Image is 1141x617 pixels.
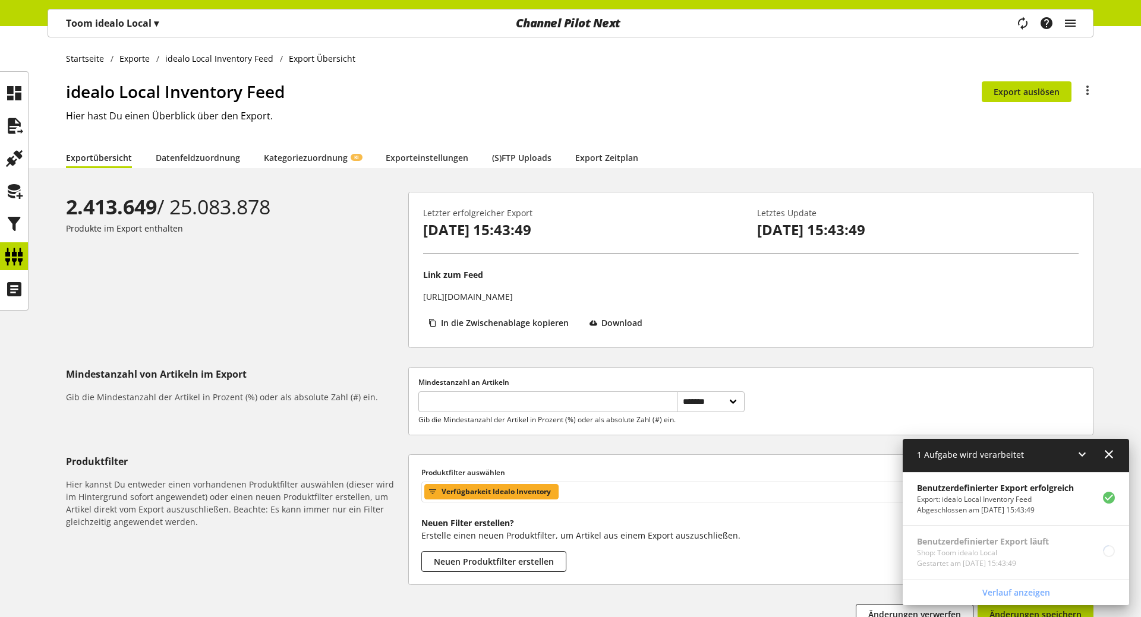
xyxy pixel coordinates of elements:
a: Exporteinstellungen [386,147,468,169]
p: [DATE] 15:43:49 [757,219,1079,241]
label: Produktfilter auswählen [421,467,1080,478]
span: Export auslösen [994,86,1060,98]
p: Produkte im Export enthalten [66,222,404,235]
p: Abgeschlossen am 25. Aug. 2025, 15:43:49 [917,505,1074,515]
span: Download [601,317,642,329]
p: [DATE] 15:43:49 [423,219,745,241]
p: Letzter erfolgreicher Export [423,207,745,219]
a: KategoriezuordnungKI [264,147,362,169]
a: Benutzerdefinierter Export erfolgreichExport: idealo Local Inventory FeedAbgeschlossen am [DATE] ... [903,472,1129,525]
a: Export Zeitplan [575,147,638,169]
p: Letztes Update [757,207,1079,219]
h5: Mindestanzahl von Artikeln im Export [66,367,404,381]
div: / 25.083.878 [66,192,404,222]
b: 2.413.649 [66,193,157,220]
a: Exportübersicht [66,147,132,169]
a: (S)FTP Uploads [492,147,551,169]
a: Exporte [114,52,156,65]
button: Export auslösen [982,81,1071,102]
h6: Hier kannst Du entweder einen vorhandenen Produktfilter auswählen (dieser wird im Hintergrund sof... [66,478,404,528]
label: Mindestanzahl an Artikeln [418,377,745,388]
span: ▾ [154,17,159,30]
span: Verlauf anzeigen [982,586,1050,599]
a: Datenfeldzuordnung [156,147,240,169]
a: Startseite [66,52,111,65]
h6: Gib die Mindestanzahl der Artikel in Prozent (%) oder als absolute Zahl (#) ein. [66,391,404,403]
p: Toom idealo Local [66,16,159,30]
span: Neuen Produktfilter erstellen [434,555,554,568]
span: KI [354,154,359,161]
p: Export: idealo Local Inventory Feed [917,494,1074,505]
p: Erstelle einen neuen Produktfilter, um Artikel aus einem Export auszuschließen. [421,529,1080,542]
button: In die Zwischenablage kopieren [423,312,579,333]
p: Benutzerdefinierter Export erfolgreich [917,482,1074,494]
span: Verfügbarkeit Idealo Inventory [442,485,551,499]
h1: idealo Local Inventory Feed [66,79,982,104]
span: 1 Aufgabe wird verarbeitet [917,449,1024,460]
a: Download [584,312,654,337]
a: Verlauf anzeigen [905,582,1127,603]
p: Gib die Mindestanzahl der Artikel in Prozent (%) oder als absolute Zahl (#) ein. [418,415,676,425]
b: Neuen Filter erstellen? [421,517,514,529]
h2: Hier hast Du einen Überblick über den Export. [66,109,1093,123]
p: [URL][DOMAIN_NAME] [423,290,513,303]
button: Neuen Produktfilter erstellen [421,551,566,572]
nav: main navigation [48,9,1093,37]
span: Exporte [119,52,150,65]
button: Download [584,312,654,333]
h5: Produktfilter [66,454,404,469]
span: In die Zwischenablage kopieren [441,317,569,329]
span: Startseite [66,52,104,65]
p: Link zum Feed [423,268,483,281]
